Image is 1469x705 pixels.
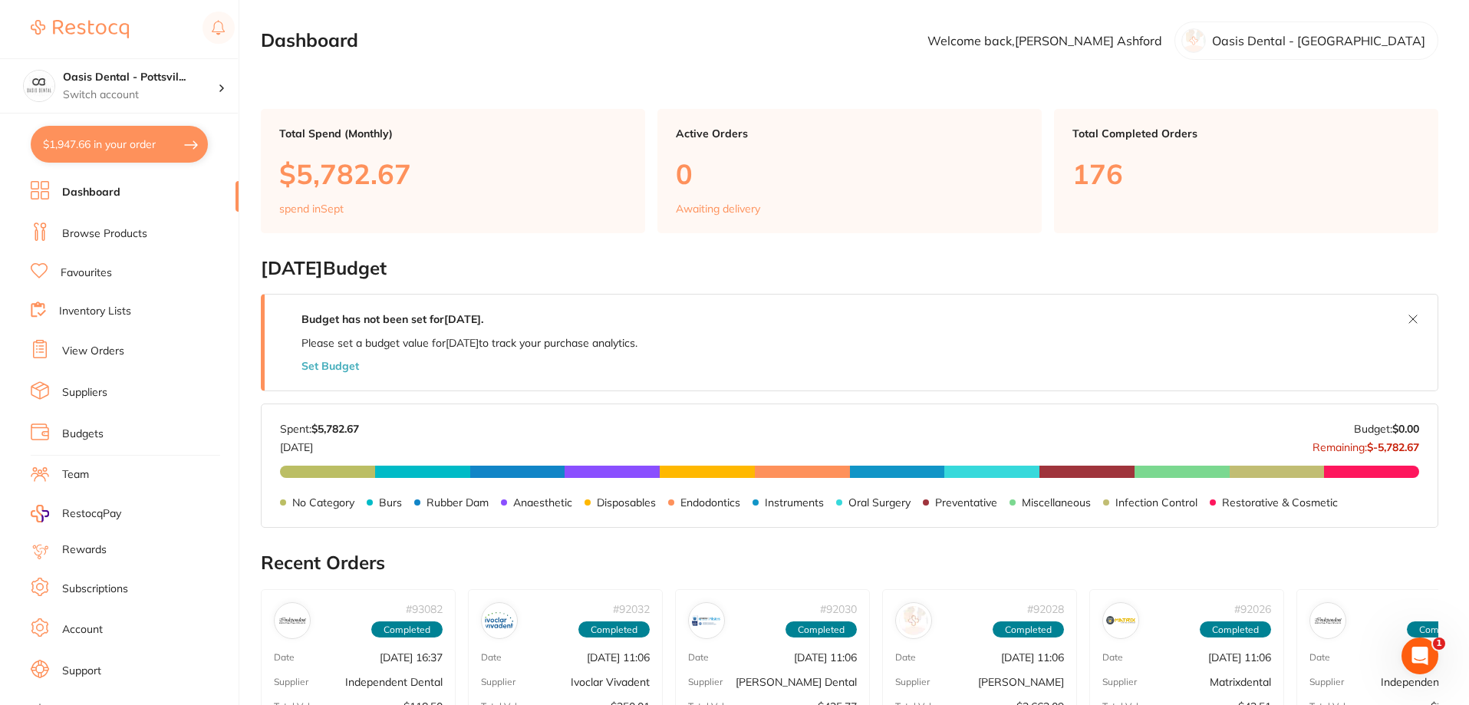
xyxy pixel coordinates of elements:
[1102,677,1137,687] p: Supplier
[301,312,483,326] strong: Budget has not been set for [DATE] .
[406,603,443,615] p: # 93082
[31,12,129,47] a: Restocq Logo
[895,677,930,687] p: Supplier
[62,385,107,400] a: Suppliers
[736,676,857,688] p: [PERSON_NAME] Dental
[1115,496,1197,509] p: Infection Control
[676,158,1023,189] p: 0
[1022,496,1091,509] p: Miscellaneous
[571,676,650,688] p: Ivoclar Vivadent
[31,505,121,522] a: RestocqPay
[578,621,650,638] span: Completed
[485,606,514,635] img: Ivoclar Vivadent
[274,652,295,663] p: Date
[676,127,1023,140] p: Active Orders
[481,652,502,663] p: Date
[657,109,1042,233] a: Active Orders0Awaiting delivery
[278,606,307,635] img: Independent Dental
[301,337,637,349] p: Please set a budget value for [DATE] to track your purchase analytics.
[380,651,443,664] p: [DATE] 16:37
[62,427,104,442] a: Budgets
[935,496,997,509] p: Preventative
[31,126,208,163] button: $1,947.66 in your order
[688,652,709,663] p: Date
[62,664,101,679] a: Support
[261,552,1438,574] h2: Recent Orders
[280,423,359,435] p: Spent:
[513,496,572,509] p: Anaesthetic
[1433,637,1445,650] span: 1
[59,304,131,319] a: Inventory Lists
[379,496,402,509] p: Burs
[899,606,928,635] img: Henry Schein Halas
[688,677,723,687] p: Supplier
[61,265,112,281] a: Favourites
[62,542,107,558] a: Rewards
[427,496,489,509] p: Rubber Dam
[1313,606,1342,635] img: Independent Dental
[1309,677,1344,687] p: Supplier
[1208,651,1271,664] p: [DATE] 11:06
[1054,109,1438,233] a: Total Completed Orders176
[978,676,1064,688] p: [PERSON_NAME]
[765,496,824,509] p: Instruments
[1309,652,1330,663] p: Date
[311,422,359,436] strong: $5,782.67
[587,651,650,664] p: [DATE] 11:06
[794,651,857,664] p: [DATE] 11:06
[1072,127,1420,140] p: Total Completed Orders
[63,70,218,85] h4: Oasis Dental - Pottsville
[1001,651,1064,664] p: [DATE] 11:06
[676,203,760,215] p: Awaiting delivery
[597,496,656,509] p: Disposables
[31,20,129,38] img: Restocq Logo
[1210,676,1271,688] p: Matrixdental
[1072,158,1420,189] p: 176
[481,677,515,687] p: Supplier
[261,30,358,51] h2: Dashboard
[292,496,354,509] p: No Category
[848,496,911,509] p: Oral Surgery
[261,258,1438,279] h2: [DATE] Budget
[279,203,344,215] p: spend in Sept
[1392,422,1419,436] strong: $0.00
[927,34,1162,48] p: Welcome back, [PERSON_NAME] Ashford
[1367,440,1419,454] strong: $-5,782.67
[1222,496,1338,509] p: Restorative & Cosmetic
[31,505,49,522] img: RestocqPay
[62,344,124,359] a: View Orders
[993,621,1064,638] span: Completed
[62,226,147,242] a: Browse Products
[301,360,359,372] button: Set Budget
[274,677,308,687] p: Supplier
[280,435,359,453] p: [DATE]
[24,71,54,101] img: Oasis Dental - Pottsville
[62,506,121,522] span: RestocqPay
[613,603,650,615] p: # 92032
[345,676,443,688] p: Independent Dental
[680,496,740,509] p: Endodontics
[786,621,857,638] span: Completed
[62,467,89,483] a: Team
[279,158,627,189] p: $5,782.67
[62,185,120,200] a: Dashboard
[279,127,627,140] p: Total Spend (Monthly)
[63,87,218,103] p: Switch account
[1401,637,1438,674] iframe: Intercom live chat
[1234,603,1271,615] p: # 92026
[1200,621,1271,638] span: Completed
[261,109,645,233] a: Total Spend (Monthly)$5,782.67spend inSept
[1313,435,1419,453] p: Remaining:
[692,606,721,635] img: Erskine Dental
[1102,652,1123,663] p: Date
[1354,423,1419,435] p: Budget:
[820,603,857,615] p: # 92030
[895,652,916,663] p: Date
[62,622,103,637] a: Account
[371,621,443,638] span: Completed
[1106,606,1135,635] img: Matrixdental
[1212,34,1425,48] p: Oasis Dental - [GEOGRAPHIC_DATA]
[62,581,128,597] a: Subscriptions
[1027,603,1064,615] p: # 92028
